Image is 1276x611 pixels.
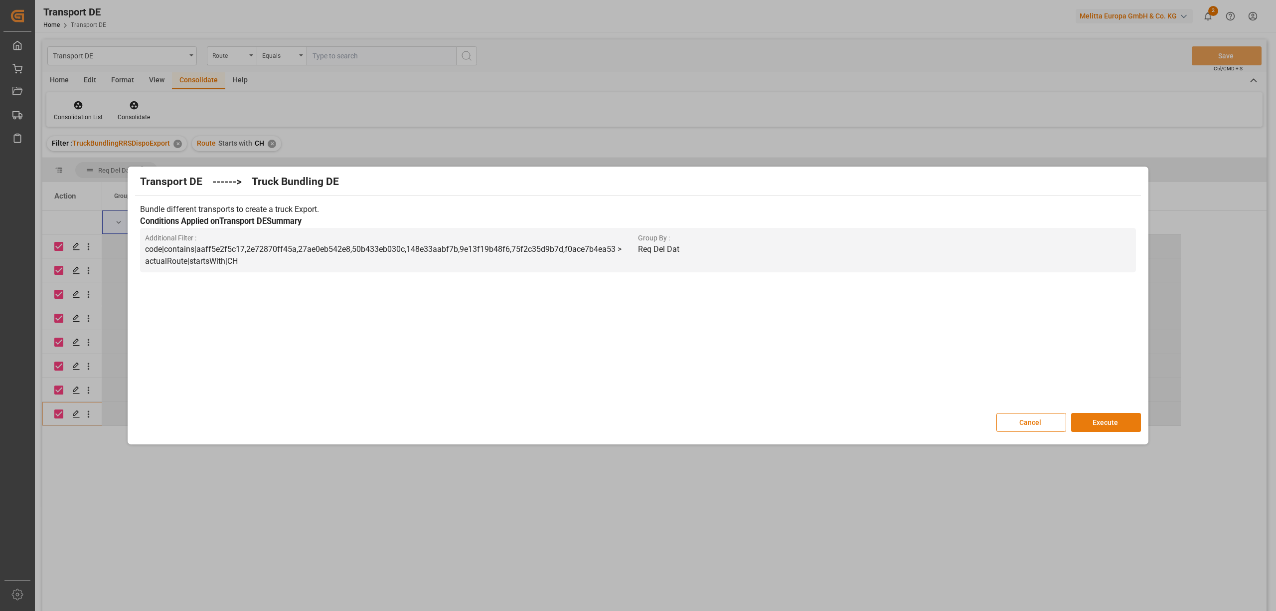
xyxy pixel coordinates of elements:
p: code|contains|aaff5e2f5c17,2e72870ff45a,27ae0eb542e8,50b433eb030c,148e33aabf7b,9e13f19b48f6,75f2c... [145,243,638,267]
button: Cancel [996,413,1066,432]
p: Req Del Dat [638,243,1131,255]
button: Execute [1071,413,1141,432]
h2: ------> [212,174,242,190]
span: Group By : [638,233,1131,243]
h2: Transport DE [140,174,202,190]
h3: Conditions Applied on Transport DE Summary [140,215,1136,228]
p: Bundle different transports to create a truck Export. [140,204,1136,215]
span: Additional Filter : [145,233,638,243]
h2: Truck Bundling DE [252,174,339,190]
